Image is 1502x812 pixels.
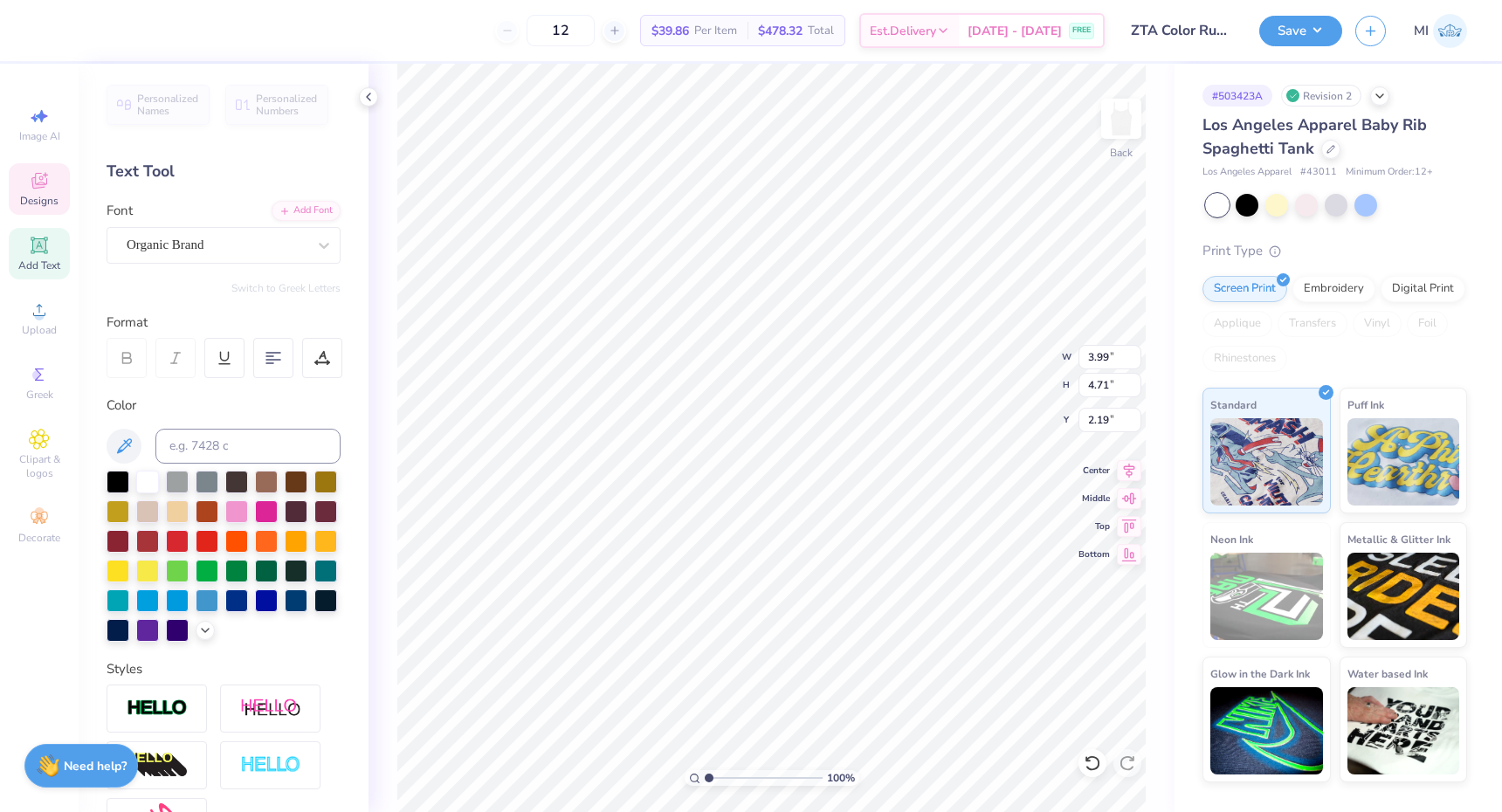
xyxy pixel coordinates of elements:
div: Screen Print [1202,276,1287,302]
img: Back [1104,101,1139,136]
div: Digital Print [1381,276,1465,302]
div: Rhinestones [1202,346,1287,372]
div: # 503423A [1202,85,1272,107]
span: Decorate [18,531,60,545]
span: Neon Ink [1210,530,1253,548]
div: Format [107,313,342,333]
div: Transfers [1278,311,1347,337]
img: Water based Ink [1347,687,1460,774]
span: Personalized Numbers [256,93,318,117]
span: Designs [20,194,59,208]
img: Miruna Ispas [1433,14,1467,48]
span: [DATE] - [DATE] [968,22,1062,40]
div: Applique [1202,311,1272,337]
span: Image AI [19,129,60,143]
span: Add Text [18,258,60,272]
img: Glow in the Dark Ink [1210,687,1323,774]
img: Shadow [240,698,301,719]
a: MI [1414,14,1467,48]
span: Los Angeles Apparel Baby Rib Spaghetti Tank [1202,114,1427,159]
span: Metallic & Glitter Ink [1347,530,1450,548]
input: e.g. 7428 c [155,429,341,464]
strong: Need help? [64,758,127,774]
div: Vinyl [1353,311,1402,337]
span: Standard [1210,396,1257,414]
button: Save [1259,16,1342,46]
span: Middle [1078,492,1110,505]
span: Total [808,22,834,40]
span: $39.86 [651,22,689,40]
span: Greek [26,388,53,402]
div: Foil [1407,311,1448,337]
div: Color [107,396,341,416]
div: Print Type [1202,241,1467,261]
span: Upload [22,323,57,337]
img: 3d Illusion [127,752,188,780]
span: Clipart & logos [9,452,70,480]
span: # 43011 [1300,165,1337,180]
div: Add Font [272,201,341,221]
button: Switch to Greek Letters [231,281,341,295]
span: 100 % [827,770,855,786]
span: FREE [1072,24,1091,37]
span: Top [1078,520,1110,533]
span: Los Angeles Apparel [1202,165,1292,180]
span: Bottom [1078,548,1110,561]
img: Standard [1210,418,1323,506]
label: Font [107,201,133,221]
div: Text Tool [107,160,341,183]
input: Untitled Design [1118,13,1246,48]
div: Revision 2 [1281,85,1361,107]
div: Embroidery [1292,276,1375,302]
div: Styles [107,659,341,679]
img: Puff Ink [1347,418,1460,506]
span: MI [1414,21,1429,41]
span: Water based Ink [1347,664,1428,683]
span: $478.32 [758,22,803,40]
img: Metallic & Glitter Ink [1347,553,1460,640]
img: Negative Space [240,755,301,775]
div: Back [1110,145,1133,161]
img: Neon Ink [1210,553,1323,640]
span: Per Item [694,22,737,40]
span: Est. Delivery [870,22,936,40]
input: – – [527,15,595,46]
img: Stroke [127,698,188,719]
span: Glow in the Dark Ink [1210,664,1310,683]
span: Puff Ink [1347,396,1384,414]
span: Center [1078,464,1110,477]
span: Personalized Names [137,93,199,117]
span: Minimum Order: 12 + [1346,165,1433,180]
